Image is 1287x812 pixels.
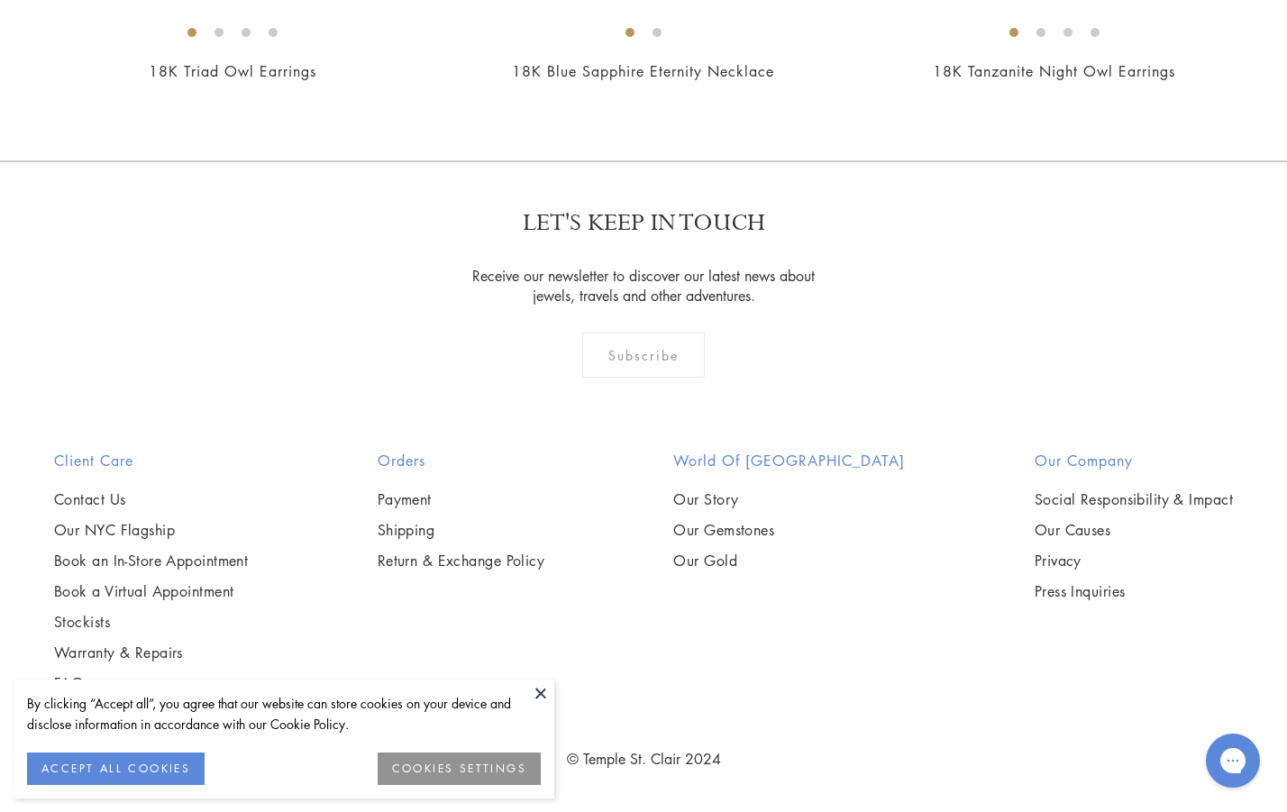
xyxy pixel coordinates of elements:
[1035,581,1233,601] a: Press Inquiries
[149,61,316,81] a: 18K Triad Owl Earrings
[378,489,545,509] a: Payment
[1035,450,1233,471] h2: Our Company
[1035,520,1233,540] a: Our Causes
[933,61,1175,81] a: 18K Tanzanite Night Owl Earrings
[673,489,905,509] a: Our Story
[512,61,774,81] a: 18K Blue Sapphire Eternity Necklace
[54,581,248,601] a: Book a Virtual Appointment
[378,551,545,570] a: Return & Exchange Policy
[523,207,765,239] p: LET'S KEEP IN TOUCH
[673,450,905,471] h2: World of [GEOGRAPHIC_DATA]
[378,450,545,471] h2: Orders
[567,749,721,769] a: © Temple St. Clair 2024
[1197,727,1269,794] iframe: Gorgias live chat messenger
[27,753,205,785] button: ACCEPT ALL COOKIES
[378,520,545,540] a: Shipping
[54,551,248,570] a: Book an In-Store Appointment
[582,333,706,378] div: Subscribe
[378,753,541,785] button: COOKIES SETTINGS
[54,612,248,632] a: Stockists
[54,673,248,693] a: FAQs
[54,489,248,509] a: Contact Us
[461,266,826,306] p: Receive our newsletter to discover our latest news about jewels, travels and other adventures.
[673,551,905,570] a: Our Gold
[1035,551,1233,570] a: Privacy
[27,693,541,734] div: By clicking “Accept all”, you agree that our website can store cookies on your device and disclos...
[673,520,905,540] a: Our Gemstones
[54,520,248,540] a: Our NYC Flagship
[1035,489,1233,509] a: Social Responsibility & Impact
[54,643,248,662] a: Warranty & Repairs
[54,450,248,471] h2: Client Care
